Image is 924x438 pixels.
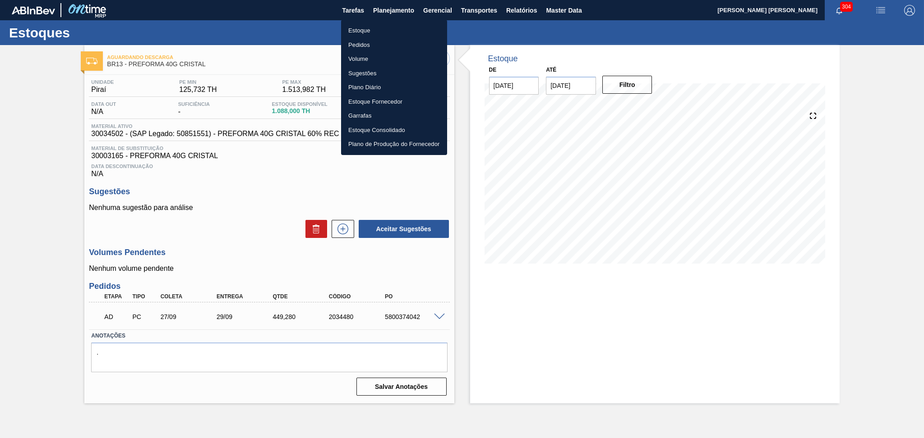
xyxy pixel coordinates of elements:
[341,23,447,38] a: Estoque
[341,123,447,137] a: Estoque Consolidado
[341,52,447,66] a: Volume
[341,137,447,151] a: Plano de Produção do Fornecedor
[341,38,447,52] a: Pedidos
[341,95,447,109] a: Estoque Fornecedor
[341,66,447,81] a: Sugestões
[341,109,447,123] a: Garrafas
[341,80,447,95] a: Plano Diário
